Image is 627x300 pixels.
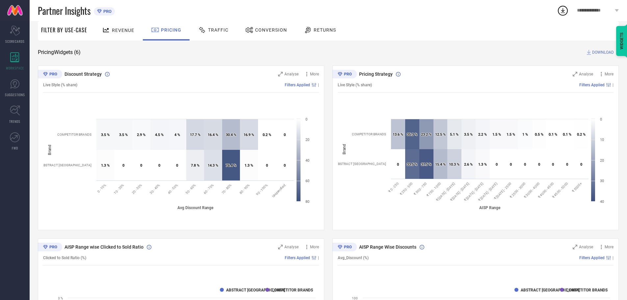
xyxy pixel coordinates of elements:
text: COMPETITOR BRANDS [57,133,91,136]
text: 1.5 % [492,132,501,137]
text: COMPETITOR BRANDS [566,288,608,292]
text: 17.7 % [190,133,200,137]
span: DOWNLOAD [592,49,614,56]
span: Discount Strategy [65,71,102,77]
text: 0 [580,162,582,167]
text: 0.1 % [563,132,571,137]
span: More [605,245,614,249]
span: Filters Applied [579,83,605,87]
text: 40 - 50% [167,183,179,195]
text: ABSTRACT [GEOGRAPHIC_DATA] [336,162,386,166]
span: AISP Range wise Clicked to Sold Ratio [65,244,144,250]
span: Revenue [112,28,134,33]
text: ₹ [DATE] - [DATE] [435,181,456,202]
span: Filters Applied [579,256,605,260]
span: | [613,83,614,87]
span: | [318,83,319,87]
text: 20 - 30% [131,183,143,195]
span: Pricing Strategy [359,71,393,77]
div: Open download list [557,5,569,16]
text: 20 [600,158,604,163]
text: 76.4 % [226,163,236,168]
svg: Zoom [573,245,577,249]
tspan: Brand [47,145,52,155]
span: Filters Applied [285,83,310,87]
text: 80 - 90% [239,183,250,195]
text: 5.1 % [450,132,458,137]
text: 0 [284,133,286,137]
span: Analyse [579,245,593,249]
text: 0 [496,162,498,167]
text: 13.6 % [393,132,403,137]
text: ₹ 2500 - 3000 [509,181,526,199]
span: Filter By Use-Case [41,26,87,34]
span: Live Style (% share) [43,83,77,87]
text: 10 [600,138,604,142]
text: 30 - 40% [149,183,161,195]
text: ₹ 500 - 750 [413,181,428,196]
text: 10.3 % [449,162,459,167]
text: 0 [397,162,399,167]
span: PRO [102,9,112,14]
div: Premium [332,70,357,80]
text: 70 - 80% [221,183,232,195]
span: Partner Insights [38,4,91,17]
text: 0.5 % [535,132,543,137]
text: 16.4 % [208,133,218,137]
text: 60 - 70% [203,183,215,195]
span: Pricing Widgets ( 6 ) [38,49,81,56]
span: SUGGESTIONS [5,92,25,97]
text: 14.3 % [208,163,218,168]
text: 0 [176,163,178,168]
text: 0.2 % [577,132,586,137]
text: ₹ [DATE] - [DATE] [449,181,470,202]
text: 3.5 % [464,132,473,137]
text: 40 [305,158,309,163]
text: ₹ 250 - 500 [399,181,413,196]
text: 33.5 % [407,162,417,167]
text: 12.5 % [435,132,446,137]
svg: Zoom [278,72,283,76]
text: 0.1 % [549,132,557,137]
text: 0 [158,163,160,168]
text: 37.5 % [421,162,431,167]
text: 0 [266,163,268,168]
span: Analyse [579,72,593,76]
text: 100 [352,296,358,300]
span: Analyse [284,72,299,76]
text: ABSTRACT [GEOGRAPHIC_DATA] [226,288,285,292]
text: 1.3 % [101,163,110,168]
text: 0 - 10% [97,183,107,193]
text: ₹ 3000 - 4000 [523,181,540,199]
div: Premium [38,70,62,80]
text: 3.5 % [101,133,110,137]
text: 80 [305,200,309,204]
span: Pricing [161,27,181,33]
text: ABSTRACT [GEOGRAPHIC_DATA] [521,288,580,292]
text: 3.5 % [119,133,128,137]
text: 1.3 % [245,163,253,168]
text: ₹ [DATE] - [DATE] [463,181,484,202]
span: Live Style (% share) [338,83,372,87]
text: 0.2 % [263,133,271,137]
text: 0 [566,162,568,167]
span: Avg_Discount (%) [338,256,369,260]
text: ₹ [DATE] - [DATE] [478,181,498,202]
span: | [613,256,614,260]
text: ABSTRACT [GEOGRAPHIC_DATA] [41,163,91,167]
text: 20 [305,138,309,142]
text: ₹ 5000+ [571,181,583,193]
svg: Zoom [278,245,283,249]
text: 0 [510,162,512,167]
text: 0 [552,162,554,167]
text: 0 [305,117,307,122]
span: SCORECARDS [5,39,25,44]
text: 30 [600,179,604,183]
text: 1.3 % [478,162,487,167]
tspan: Avg Discount Range [177,205,214,210]
text: 1.5 % [507,132,515,137]
text: 0 [122,163,124,168]
text: COMPETITOR BRANDS [272,288,313,292]
span: AISP Range Wise Discounts [359,244,416,250]
text: 2.9 % [137,133,145,137]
